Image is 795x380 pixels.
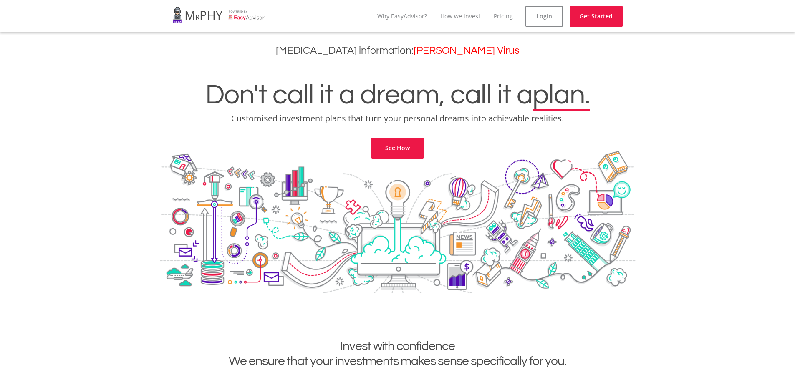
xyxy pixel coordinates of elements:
[6,45,789,57] h3: [MEDICAL_DATA] information:
[6,113,789,124] p: Customised investment plans that turn your personal dreams into achievable realities.
[371,138,424,159] a: See How
[414,45,520,56] a: [PERSON_NAME] Virus
[377,12,427,20] a: Why EasyAdvisor?
[533,81,590,109] span: plan.
[494,12,513,20] a: Pricing
[570,6,623,27] a: Get Started
[166,339,629,369] h2: Invest with confidence We ensure that your investments makes sense specifically for you.
[6,81,789,109] h1: Don't call it a dream, call it a
[440,12,480,20] a: How we invest
[525,6,563,27] a: Login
